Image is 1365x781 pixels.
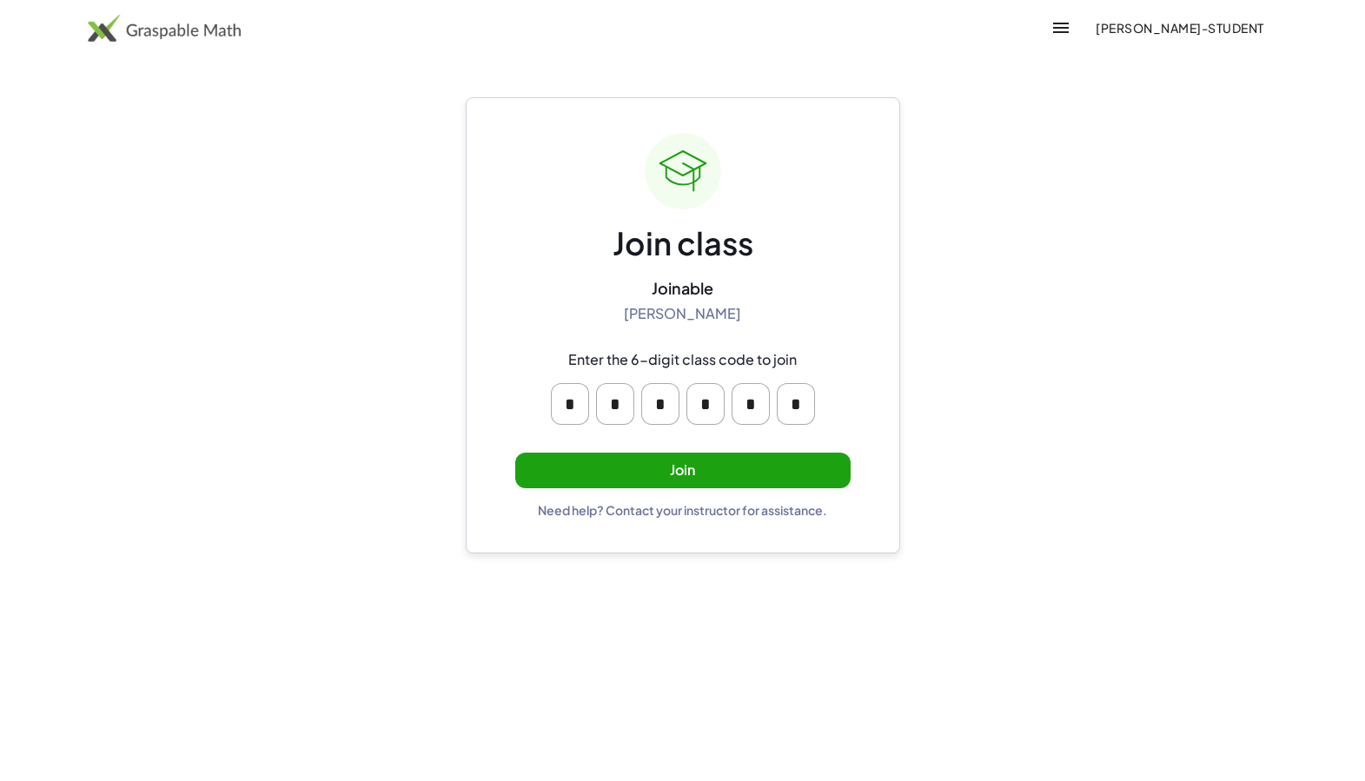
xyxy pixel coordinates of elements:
input: Please enter OTP character 5 [732,383,770,425]
div: Enter the 6-digit class code to join [568,351,797,369]
input: Please enter OTP character 2 [596,383,634,425]
input: Please enter OTP character 6 [777,383,815,425]
div: Need help? Contact your instructor for assistance. [538,502,827,518]
div: [PERSON_NAME] [624,305,741,323]
input: Please enter OTP character 3 [641,383,679,425]
button: Join [515,453,851,488]
div: Joinable [652,278,713,298]
span: [PERSON_NAME]-Student [1096,20,1264,36]
button: [PERSON_NAME]-Student [1082,12,1278,43]
div: Join class [613,223,753,264]
input: Please enter OTP character 4 [686,383,725,425]
input: Please enter OTP character 1 [551,383,589,425]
